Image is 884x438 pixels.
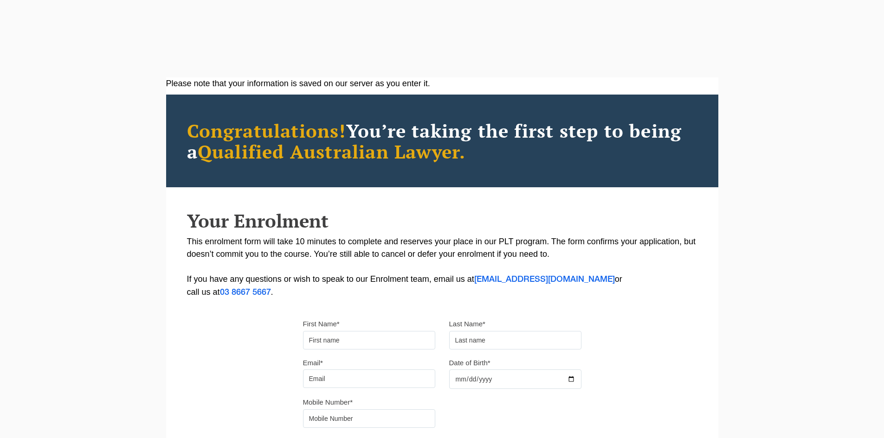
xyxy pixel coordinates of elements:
label: Date of Birth* [449,358,490,368]
a: 03 8667 5667 [220,289,271,296]
input: Last name [449,331,581,349]
input: Email [303,369,435,388]
label: Last Name* [449,319,485,329]
div: Please note that your information is saved on our server as you enter it. [166,77,718,90]
input: Mobile Number [303,409,435,428]
p: This enrolment form will take 10 minutes to complete and reserves your place in our PLT program. ... [187,235,697,299]
label: Email* [303,358,323,368]
h2: Your Enrolment [187,210,697,231]
span: Congratulations! [187,118,346,143]
h2: You’re taking the first step to being a [187,120,697,162]
span: Qualified Australian Lawyer. [198,139,466,164]
a: [EMAIL_ADDRESS][DOMAIN_NAME] [474,276,615,283]
input: First name [303,331,435,349]
label: Mobile Number* [303,398,353,407]
label: First Name* [303,319,340,329]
